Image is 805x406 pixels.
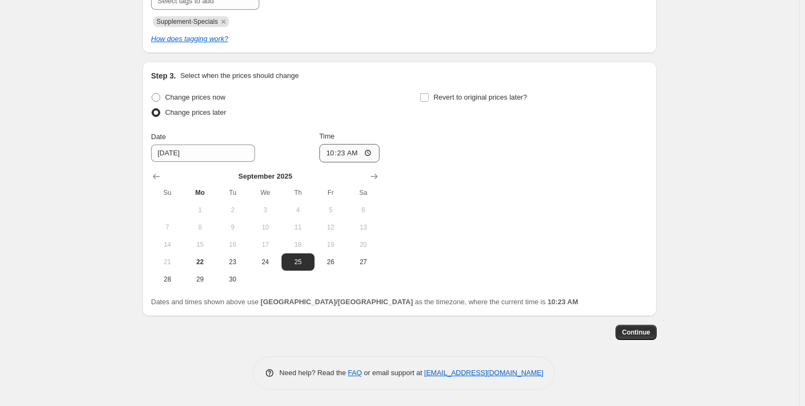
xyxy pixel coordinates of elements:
span: Mo [188,188,212,197]
button: Tuesday September 16 2025 [217,236,249,253]
button: Sunday September 21 2025 [151,253,184,271]
th: Friday [315,184,347,201]
button: Wednesday September 10 2025 [249,219,282,236]
span: 26 [319,258,343,266]
span: 22 [188,258,212,266]
span: 21 [155,258,179,266]
span: 4 [286,206,310,214]
span: 10 [253,223,277,232]
span: We [253,188,277,197]
span: or email support at [362,369,424,377]
span: Su [155,188,179,197]
button: Thursday September 25 2025 [282,253,314,271]
button: Tuesday September 30 2025 [217,271,249,288]
span: 25 [286,258,310,266]
button: Saturday September 20 2025 [347,236,379,253]
span: Change prices now [165,93,225,101]
span: Th [286,188,310,197]
span: Tu [221,188,245,197]
button: Thursday September 18 2025 [282,236,314,253]
span: 27 [351,258,375,266]
a: How does tagging work? [151,35,228,43]
button: Tuesday September 23 2025 [217,253,249,271]
button: Friday September 26 2025 [315,253,347,271]
button: Continue [616,325,657,340]
button: Show previous month, August 2025 [149,169,164,184]
span: 13 [351,223,375,232]
span: 15 [188,240,212,249]
span: Revert to original prices later? [434,93,527,101]
span: 23 [221,258,245,266]
p: Select when the prices should change [180,70,299,81]
button: Saturday September 13 2025 [347,219,379,236]
span: 18 [286,240,310,249]
button: Wednesday September 3 2025 [249,201,282,219]
button: Sunday September 7 2025 [151,219,184,236]
button: Monday September 8 2025 [184,219,216,236]
span: Time [319,132,335,140]
span: Fr [319,188,343,197]
th: Saturday [347,184,379,201]
button: Monday September 29 2025 [184,271,216,288]
button: Remove Supplement-Specials [219,17,228,27]
span: Date [151,133,166,141]
button: Sunday September 14 2025 [151,236,184,253]
span: Supplement-Specials [156,18,218,25]
span: 17 [253,240,277,249]
button: Monday September 15 2025 [184,236,216,253]
button: Tuesday September 2 2025 [217,201,249,219]
span: 1 [188,206,212,214]
span: 24 [253,258,277,266]
button: Friday September 19 2025 [315,236,347,253]
span: 11 [286,223,310,232]
th: Monday [184,184,216,201]
button: Wednesday September 17 2025 [249,236,282,253]
th: Wednesday [249,184,282,201]
span: Continue [622,328,650,337]
span: 3 [253,206,277,214]
button: Show next month, October 2025 [366,169,382,184]
span: 28 [155,275,179,284]
button: Monday September 1 2025 [184,201,216,219]
button: Sunday September 28 2025 [151,271,184,288]
span: Sa [351,188,375,197]
span: Need help? Read the [279,369,348,377]
a: FAQ [348,369,362,377]
span: 19 [319,240,343,249]
th: Thursday [282,184,314,201]
span: 5 [319,206,343,214]
button: Thursday September 11 2025 [282,219,314,236]
button: Today Monday September 22 2025 [184,253,216,271]
span: 12 [319,223,343,232]
button: Friday September 5 2025 [315,201,347,219]
b: [GEOGRAPHIC_DATA]/[GEOGRAPHIC_DATA] [260,298,413,306]
span: 29 [188,275,212,284]
span: 7 [155,223,179,232]
span: 20 [351,240,375,249]
span: 30 [221,275,245,284]
span: 8 [188,223,212,232]
span: 2 [221,206,245,214]
span: 9 [221,223,245,232]
span: 14 [155,240,179,249]
b: 10:23 AM [547,298,578,306]
input: 12:00 [319,144,380,162]
button: Tuesday September 9 2025 [217,219,249,236]
button: Saturday September 27 2025 [347,253,379,271]
span: 6 [351,206,375,214]
th: Sunday [151,184,184,201]
a: [EMAIL_ADDRESS][DOMAIN_NAME] [424,369,544,377]
span: 16 [221,240,245,249]
h2: Step 3. [151,70,176,81]
th: Tuesday [217,184,249,201]
input: 9/22/2025 [151,145,255,162]
button: Friday September 12 2025 [315,219,347,236]
button: Saturday September 6 2025 [347,201,379,219]
span: Dates and times shown above use as the timezone, where the current time is [151,298,578,306]
span: Change prices later [165,108,226,116]
button: Thursday September 4 2025 [282,201,314,219]
button: Wednesday September 24 2025 [249,253,282,271]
